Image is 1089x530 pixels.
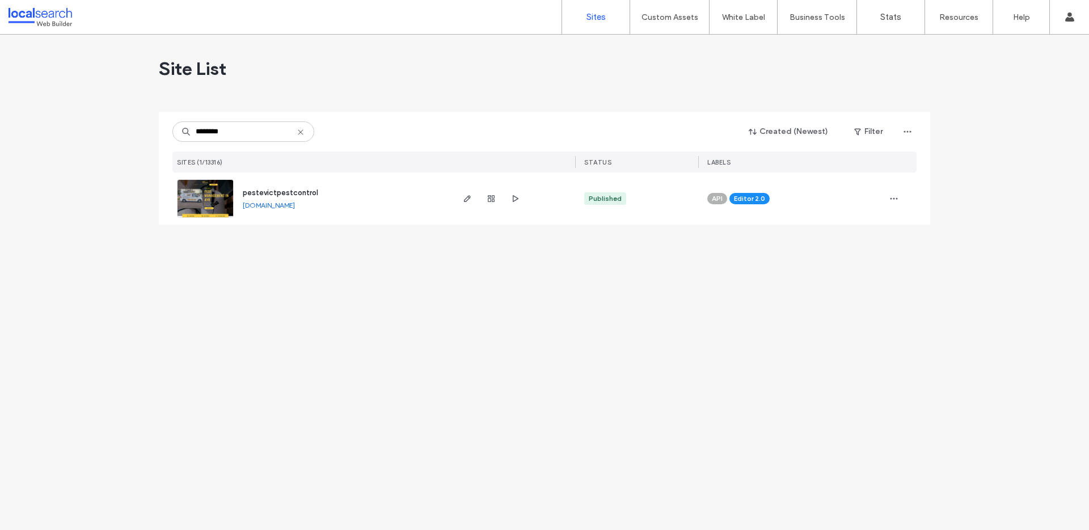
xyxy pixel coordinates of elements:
span: Site List [159,57,226,80]
a: pestevictpestcontrol [243,188,318,197]
button: Created (Newest) [739,123,838,141]
label: Stats [880,12,901,22]
span: STATUS [584,158,611,166]
span: API [712,194,723,204]
button: Filter [843,123,894,141]
span: SITES (1/13316) [177,158,223,166]
span: Editor 2.0 [734,194,765,204]
label: Sites [586,12,606,22]
label: White Label [722,12,765,22]
a: [DOMAIN_NAME] [243,201,295,209]
label: Resources [939,12,978,22]
label: Business Tools [790,12,845,22]
span: LABELS [707,158,731,166]
label: Help [1013,12,1030,22]
div: Published [589,194,622,204]
label: Custom Assets [641,12,698,22]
